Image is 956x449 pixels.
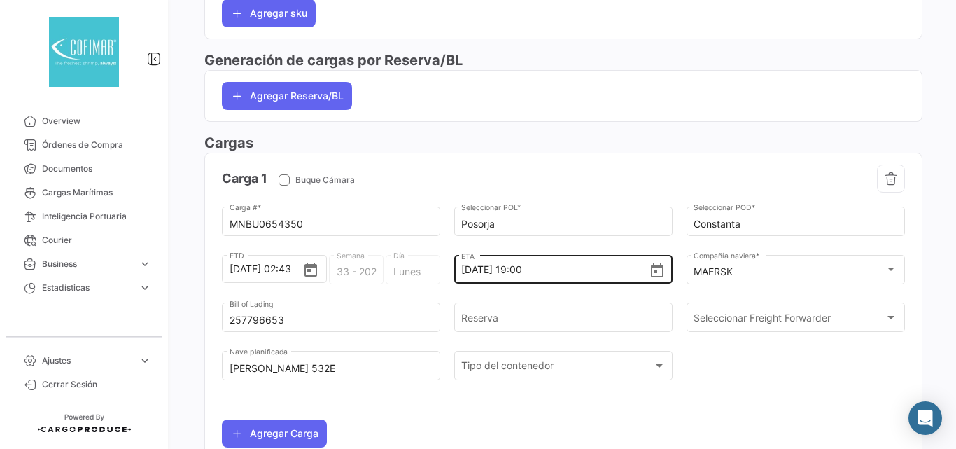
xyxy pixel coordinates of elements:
[204,133,922,153] h3: Cargas
[11,228,157,252] a: Courier
[11,205,157,228] a: Inteligencia Portuaria
[461,219,665,230] input: Escriba para buscar...
[908,401,942,435] div: Abrir Intercom Messenger
[42,139,151,151] span: Órdenes de Compra
[694,219,897,230] input: Escriba para buscar...
[42,234,151,247] span: Courier
[461,245,648,294] input: Seleccionar una fecha
[139,354,151,367] span: expand_more
[204,50,922,70] h3: Generación de cargas por Reserva/BL
[139,258,151,270] span: expand_more
[42,115,151,127] span: Overview
[42,282,133,294] span: Estadísticas
[11,109,157,133] a: Overview
[42,258,133,270] span: Business
[42,354,133,367] span: Ajustes
[11,133,157,157] a: Órdenes de Compra
[295,174,355,186] span: Buque Cámara
[694,265,733,277] mat-select-trigger: MAERSK
[222,420,327,448] button: Agregar Carga
[11,157,157,181] a: Documentos
[694,315,885,326] span: Seleccionar Freight Forwarder
[49,17,119,87] img: dddaabaa-7948-40ed-83b9-87789787af52.jpeg
[42,186,151,199] span: Cargas Marítimas
[11,181,157,205] a: Cargas Marítimas
[302,261,319,277] button: Open calendar
[461,363,652,375] span: Tipo del contenedor
[42,378,151,391] span: Cerrar Sesión
[42,163,151,175] span: Documentos
[222,82,352,110] button: Agregar Reserva/BL
[222,169,267,188] h4: Carga 1
[42,210,151,223] span: Inteligencia Portuaria
[649,262,666,277] button: Open calendar
[230,244,303,293] input: Seleccionar una fecha
[139,282,151,294] span: expand_more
